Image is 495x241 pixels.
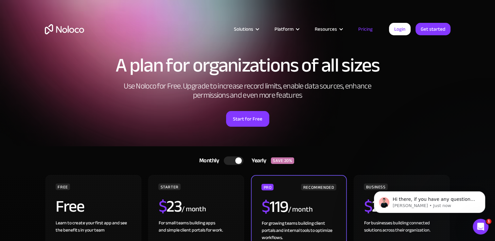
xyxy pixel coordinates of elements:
[158,198,182,215] h2: 23
[234,25,253,33] div: Solutions
[261,191,270,222] span: $
[315,25,337,33] div: Resources
[261,199,288,215] h2: 119
[56,198,84,215] h2: Free
[45,56,451,75] h1: A plan for organizations of all sizes
[288,204,312,215] div: / month
[271,157,294,164] div: SAVE 20%
[307,25,350,33] div: Resources
[389,23,411,35] a: Login
[117,82,379,100] h2: Use Noloco for Free. Upgrade to increase record limits, enable data sources, enhance permissions ...
[301,184,336,190] div: RECOMMENDED
[364,178,495,223] iframe: Intercom notifications message
[261,184,274,190] div: PRO
[226,25,266,33] div: Solutions
[266,25,307,33] div: Platform
[191,156,224,166] div: Monthly
[473,219,488,234] iframe: Intercom live chat
[158,184,180,190] div: STARTER
[158,191,167,222] span: $
[182,204,206,215] div: / month
[226,111,269,127] a: Start for Free
[350,25,381,33] a: Pricing
[243,156,271,166] div: Yearly
[274,25,293,33] div: Platform
[486,219,491,224] span: 1
[56,184,70,190] div: FREE
[45,24,84,34] a: home
[415,23,451,35] a: Get started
